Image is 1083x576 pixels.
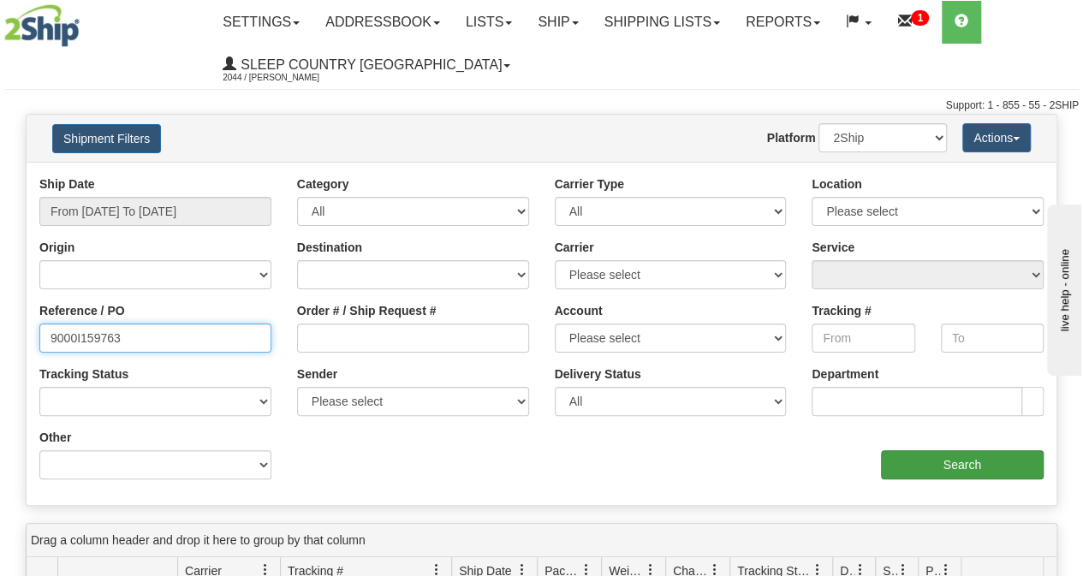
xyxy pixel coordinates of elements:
[812,175,861,193] label: Location
[525,1,591,44] a: Ship
[39,302,125,319] label: Reference / PO
[4,98,1079,113] div: Support: 1 - 855 - 55 - 2SHIP
[297,175,349,193] label: Category
[297,302,437,319] label: Order # / Ship Request #
[297,239,362,256] label: Destination
[812,239,854,256] label: Service
[555,175,624,193] label: Carrier Type
[812,365,878,383] label: Department
[13,15,158,27] div: live help - online
[39,175,95,193] label: Ship Date
[555,365,641,383] label: Delivery Status
[39,365,128,383] label: Tracking Status
[39,429,71,446] label: Other
[236,57,502,72] span: Sleep Country [GEOGRAPHIC_DATA]
[27,524,1056,557] div: grid grouping header
[881,450,1044,479] input: Search
[555,302,603,319] label: Account
[733,1,833,44] a: Reports
[555,239,594,256] label: Carrier
[312,1,453,44] a: Addressbook
[4,4,80,47] img: logo2044.jpg
[39,239,74,256] label: Origin
[453,1,525,44] a: Lists
[941,324,1044,353] input: To
[592,1,733,44] a: Shipping lists
[812,302,871,319] label: Tracking #
[52,124,161,153] button: Shipment Filters
[911,10,929,26] sup: 1
[1044,200,1081,375] iframe: chat widget
[962,123,1031,152] button: Actions
[210,1,312,44] a: Settings
[812,324,914,353] input: From
[223,69,351,86] span: 2044 / [PERSON_NAME]
[210,44,523,86] a: Sleep Country [GEOGRAPHIC_DATA] 2044 / [PERSON_NAME]
[297,365,337,383] label: Sender
[884,1,942,44] a: 1
[767,129,816,146] label: Platform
